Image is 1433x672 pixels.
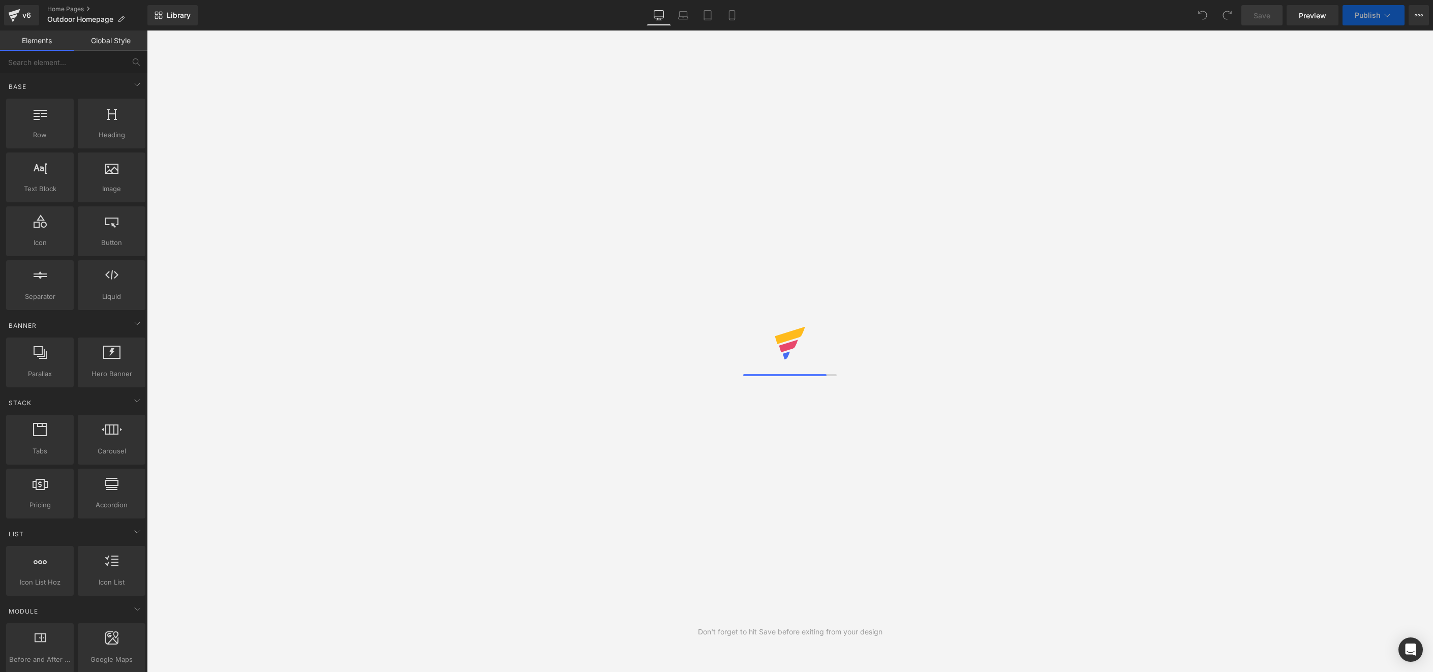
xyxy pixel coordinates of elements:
[147,5,198,25] a: New Library
[9,654,71,665] span: Before and After Images
[167,11,191,20] span: Library
[81,369,142,379] span: Hero Banner
[9,291,71,302] span: Separator
[47,5,147,13] a: Home Pages
[8,398,33,408] span: Stack
[1409,5,1429,25] button: More
[647,5,671,25] a: Desktop
[1355,11,1380,19] span: Publish
[8,321,38,330] span: Banner
[1254,10,1270,21] span: Save
[9,446,71,456] span: Tabs
[9,369,71,379] span: Parallax
[1287,5,1338,25] a: Preview
[8,82,27,91] span: Base
[1343,5,1405,25] button: Publish
[9,130,71,140] span: Row
[9,577,71,588] span: Icon List Hoz
[8,529,25,539] span: List
[9,237,71,248] span: Icon
[81,577,142,588] span: Icon List
[81,500,142,510] span: Accordion
[74,30,147,51] a: Global Style
[9,500,71,510] span: Pricing
[81,237,142,248] span: Button
[698,626,882,637] div: Don't forget to hit Save before exiting from your design
[720,5,744,25] a: Mobile
[81,130,142,140] span: Heading
[1193,5,1213,25] button: Undo
[9,184,71,194] span: Text Block
[4,5,39,25] a: v6
[47,15,113,23] span: Outdoor Homepage
[81,291,142,302] span: Liquid
[1398,637,1423,662] div: Open Intercom Messenger
[20,9,33,22] div: v6
[695,5,720,25] a: Tablet
[8,606,39,616] span: Module
[671,5,695,25] a: Laptop
[81,654,142,665] span: Google Maps
[1217,5,1237,25] button: Redo
[1299,10,1326,21] span: Preview
[81,184,142,194] span: Image
[81,446,142,456] span: Carousel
